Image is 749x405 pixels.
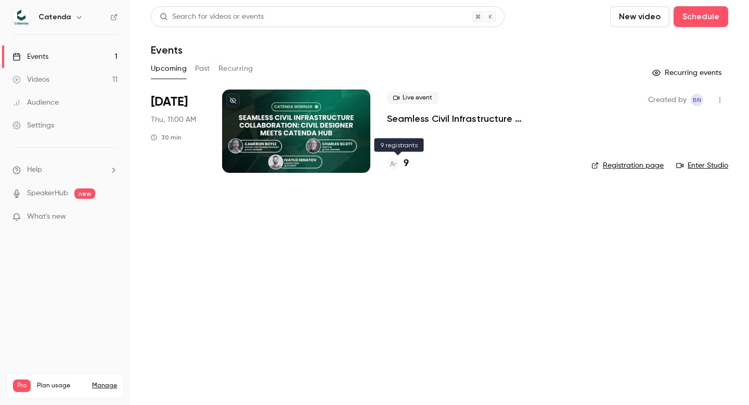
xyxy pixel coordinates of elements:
[676,160,728,171] a: Enter Studio
[693,94,701,106] span: BN
[13,379,31,392] span: Pro
[13,9,30,26] img: Catenda
[12,52,48,62] div: Events
[27,164,42,175] span: Help
[151,90,205,173] div: Oct 16 Thu, 11:00 AM (Europe/Amsterdam)
[648,65,728,81] button: Recurring events
[648,94,687,106] span: Created by
[674,6,728,27] button: Schedule
[12,120,54,131] div: Settings
[160,11,264,22] div: Search for videos or events
[27,211,66,222] span: What's new
[38,12,71,22] h6: Catenda
[92,382,117,390] a: Manage
[691,94,703,106] span: Benedetta Nadotti
[151,115,196,125] span: Thu, 11:00 AM
[12,164,118,175] li: help-dropdown-opener
[37,382,86,390] span: Plan usage
[610,6,669,27] button: New video
[12,74,49,85] div: Videos
[195,60,210,77] button: Past
[591,160,664,171] a: Registration page
[387,112,575,125] a: Seamless Civil Infrastructure Collaboration: Civil Designer Meets [PERSON_NAME]
[12,97,59,108] div: Audience
[387,92,438,104] span: Live event
[151,60,187,77] button: Upcoming
[151,133,182,142] div: 30 min
[404,157,409,171] h4: 9
[151,94,188,110] span: [DATE]
[218,60,253,77] button: Recurring
[74,188,95,199] span: new
[387,157,409,171] a: 9
[105,212,118,222] iframe: Noticeable Trigger
[27,188,68,199] a: SpeakerHub
[151,44,183,56] h1: Events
